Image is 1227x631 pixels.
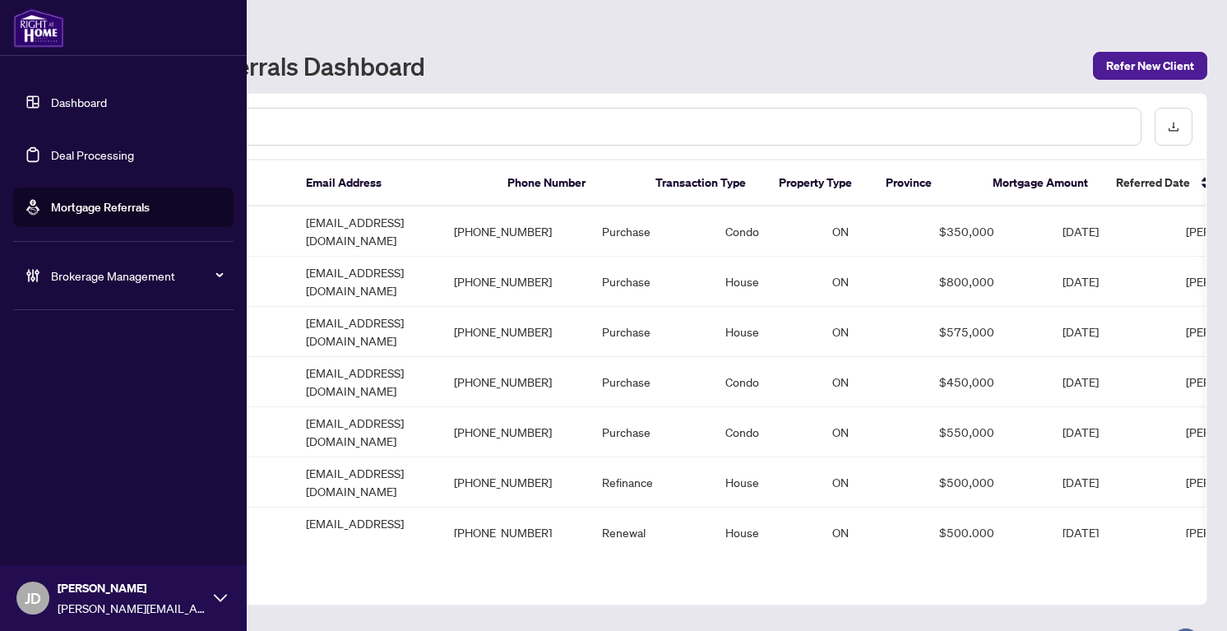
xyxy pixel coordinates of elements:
[712,407,819,457] td: Condo
[441,357,589,407] td: [PHONE_NUMBER]
[589,206,712,257] td: Purchase
[441,206,589,257] td: [PHONE_NUMBER]
[51,267,222,285] span: Brokerage Management
[589,407,712,457] td: Purchase
[819,357,926,407] td: ON
[441,257,589,307] td: [PHONE_NUMBER]
[58,599,206,617] span: [PERSON_NAME][EMAIL_ADDRESS][PERSON_NAME][DOMAIN_NAME]
[25,587,41,610] span: JD
[926,206,1049,257] td: $350,000
[819,307,926,357] td: ON
[819,508,926,558] td: ON
[293,508,441,558] td: [EMAIL_ADDRESS][DOMAIN_NAME]
[819,206,926,257] td: ON
[712,457,819,508] td: House
[766,160,873,206] th: Property Type
[293,407,441,457] td: [EMAIL_ADDRESS][DOMAIN_NAME]
[1049,357,1173,407] td: [DATE]
[51,200,150,215] a: Mortgage Referrals
[926,508,1049,558] td: $500,000
[13,8,64,48] img: logo
[1049,508,1173,558] td: [DATE]
[712,206,819,257] td: Condo
[1106,53,1194,79] span: Refer New Client
[819,257,926,307] td: ON
[926,307,1049,357] td: $575,000
[926,357,1049,407] td: $450,000
[293,307,441,357] td: [EMAIL_ADDRESS][DOMAIN_NAME]
[589,257,712,307] td: Purchase
[441,407,589,457] td: [PHONE_NUMBER]
[819,457,926,508] td: ON
[873,160,979,206] th: Province
[1049,257,1173,307] td: [DATE]
[293,357,441,407] td: [EMAIL_ADDRESS][DOMAIN_NAME]
[589,508,712,558] td: Renewal
[642,160,766,206] th: Transaction Type
[1049,457,1173,508] td: [DATE]
[1103,160,1226,206] th: Referred Date
[51,95,107,109] a: Dashboard
[589,357,712,407] td: Purchase
[1049,407,1173,457] td: [DATE]
[1093,52,1207,80] button: Refer New Client
[51,147,134,162] a: Deal Processing
[589,307,712,357] td: Purchase
[589,457,712,508] td: Refinance
[441,508,589,558] td: [PHONE_NUMBER]
[494,160,642,206] th: Phone Number
[441,307,589,357] td: [PHONE_NUMBER]
[979,160,1103,206] th: Mortgage Amount
[712,508,819,558] td: House
[926,457,1049,508] td: $500,000
[1168,121,1179,132] span: download
[293,457,441,508] td: [EMAIL_ADDRESS][DOMAIN_NAME]
[926,407,1049,457] td: $550,000
[712,257,819,307] td: House
[86,53,425,79] h1: Mortgage Referrals Dashboard
[712,357,819,407] td: Condo
[1155,108,1192,146] button: download
[58,579,206,597] span: [PERSON_NAME]
[441,457,589,508] td: [PHONE_NUMBER]
[293,257,441,307] td: [EMAIL_ADDRESS][DOMAIN_NAME]
[712,307,819,357] td: House
[1116,174,1190,192] span: Referred Date
[819,407,926,457] td: ON
[926,257,1049,307] td: $800,000
[1161,573,1211,623] button: Open asap
[1049,307,1173,357] td: [DATE]
[293,160,494,206] th: Email Address
[1049,206,1173,257] td: [DATE]
[293,206,441,257] td: [EMAIL_ADDRESS][DOMAIN_NAME]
